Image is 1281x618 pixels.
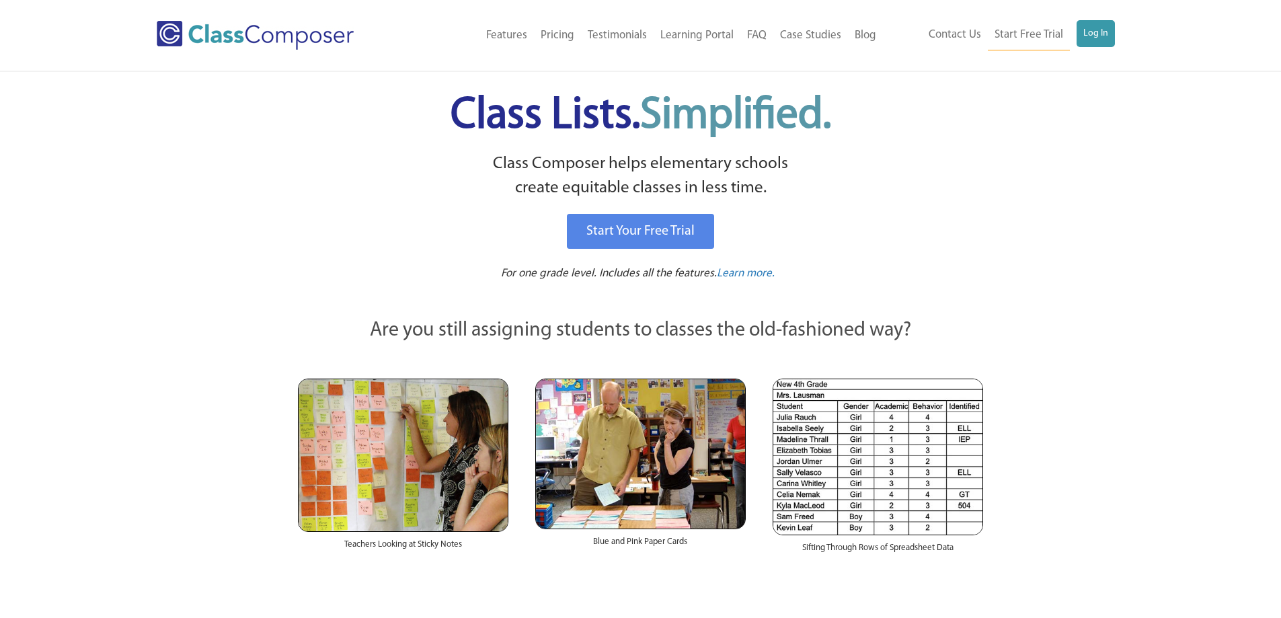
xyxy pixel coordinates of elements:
span: Learn more. [717,268,775,279]
span: Start Your Free Trial [586,225,695,238]
img: Class Composer [157,21,354,50]
p: Are you still assigning students to classes the old-fashioned way? [298,316,984,346]
a: Learning Portal [654,21,740,50]
a: Blog [848,21,883,50]
span: Simplified. [640,94,831,138]
span: Class Lists. [451,94,831,138]
span: For one grade level. Includes all the features. [501,268,717,279]
a: Learn more. [717,266,775,282]
nav: Header Menu [409,21,883,50]
div: Sifting Through Rows of Spreadsheet Data [773,535,983,568]
img: Spreadsheets [773,379,983,535]
img: Blue and Pink Paper Cards [535,379,746,529]
a: Start Your Free Trial [567,214,714,249]
a: Testimonials [581,21,654,50]
a: Case Studies [773,21,848,50]
a: Log In [1077,20,1115,47]
a: FAQ [740,21,773,50]
img: Teachers Looking at Sticky Notes [298,379,508,532]
nav: Header Menu [883,20,1115,50]
a: Pricing [534,21,581,50]
a: Start Free Trial [988,20,1070,50]
div: Blue and Pink Paper Cards [535,529,746,562]
a: Contact Us [922,20,988,50]
p: Class Composer helps elementary schools create equitable classes in less time. [296,152,986,201]
a: Features [479,21,534,50]
div: Teachers Looking at Sticky Notes [298,532,508,564]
